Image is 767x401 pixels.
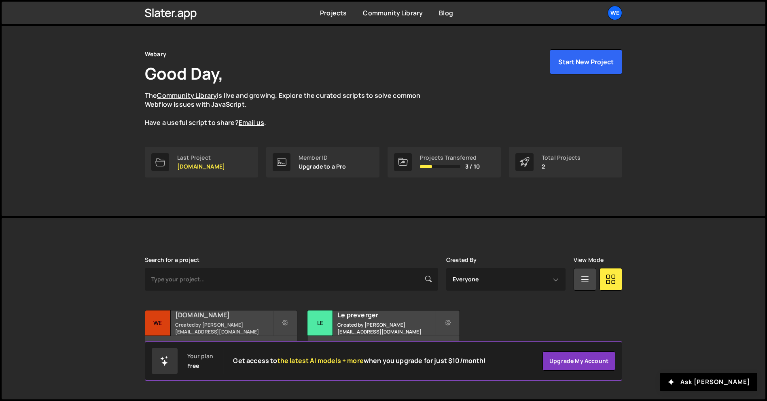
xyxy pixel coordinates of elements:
a: Projects [320,8,347,17]
div: We [145,310,171,336]
a: We [608,6,622,20]
label: View Mode [574,257,604,263]
h2: Get access to when you upgrade for just $10/month! [233,357,486,365]
p: The is live and growing. Explore the curated scripts to solve common Webflow issues with JavaScri... [145,91,436,127]
a: We [DOMAIN_NAME] Created by [PERSON_NAME][EMAIL_ADDRESS][DOMAIN_NAME] 15 pages, last updated by a... [145,310,297,361]
a: Upgrade my account [542,351,615,371]
a: Last Project [DOMAIN_NAME] [145,147,258,177]
a: Email us [239,118,264,127]
div: Member ID [299,154,346,161]
a: Le Le preverger Created by [PERSON_NAME][EMAIL_ADDRESS][DOMAIN_NAME] 30 pages, last updated by ab... [307,310,460,361]
div: Projects Transferred [420,154,480,161]
h2: Le preverger [337,310,435,319]
small: Created by [PERSON_NAME][EMAIL_ADDRESS][DOMAIN_NAME] [337,321,435,335]
div: 30 pages, last updated by about [DATE] [307,336,459,360]
label: Created By [446,257,477,263]
div: Webary [145,49,166,59]
small: Created by [PERSON_NAME][EMAIL_ADDRESS][DOMAIN_NAME] [175,321,273,335]
button: Start New Project [550,49,622,74]
div: Last Project [177,154,225,161]
a: Community Library [363,8,423,17]
input: Type your project... [145,268,438,291]
span: the latest AI models + more [278,356,364,365]
label: Search for a project [145,257,199,263]
h1: Good Day, [145,62,223,84]
a: Blog [439,8,453,17]
p: Upgrade to a Pro [299,163,346,170]
p: 2 [542,163,581,170]
div: Le [307,310,333,336]
div: 15 pages, last updated by about 24 hours ago [145,336,297,360]
div: Your plan [187,353,213,359]
button: Ask [PERSON_NAME] [660,373,757,391]
h2: [DOMAIN_NAME] [175,310,273,319]
div: Total Projects [542,154,581,161]
a: Community Library [157,91,217,100]
div: Free [187,363,199,369]
span: 3 / 10 [465,163,480,170]
p: [DOMAIN_NAME] [177,163,225,170]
